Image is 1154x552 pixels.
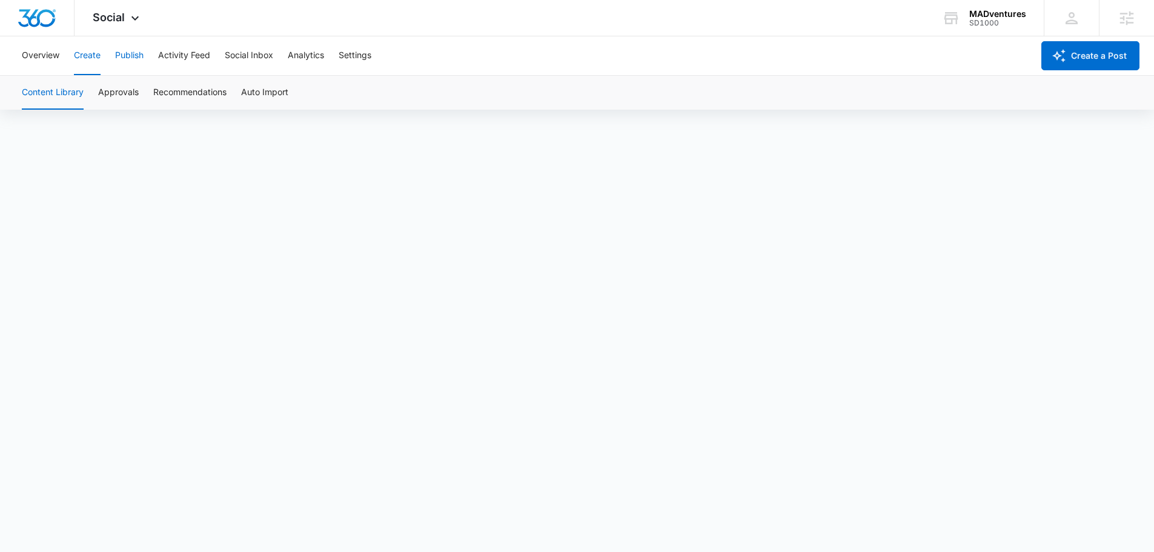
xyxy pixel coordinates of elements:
[158,36,210,75] button: Activity Feed
[1041,41,1139,70] button: Create a Post
[339,36,371,75] button: Settings
[225,36,273,75] button: Social Inbox
[22,76,84,110] button: Content Library
[98,76,139,110] button: Approvals
[22,36,59,75] button: Overview
[969,9,1026,19] div: account name
[288,36,324,75] button: Analytics
[153,76,227,110] button: Recommendations
[93,11,125,24] span: Social
[241,76,288,110] button: Auto Import
[969,19,1026,27] div: account id
[115,36,144,75] button: Publish
[74,36,101,75] button: Create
